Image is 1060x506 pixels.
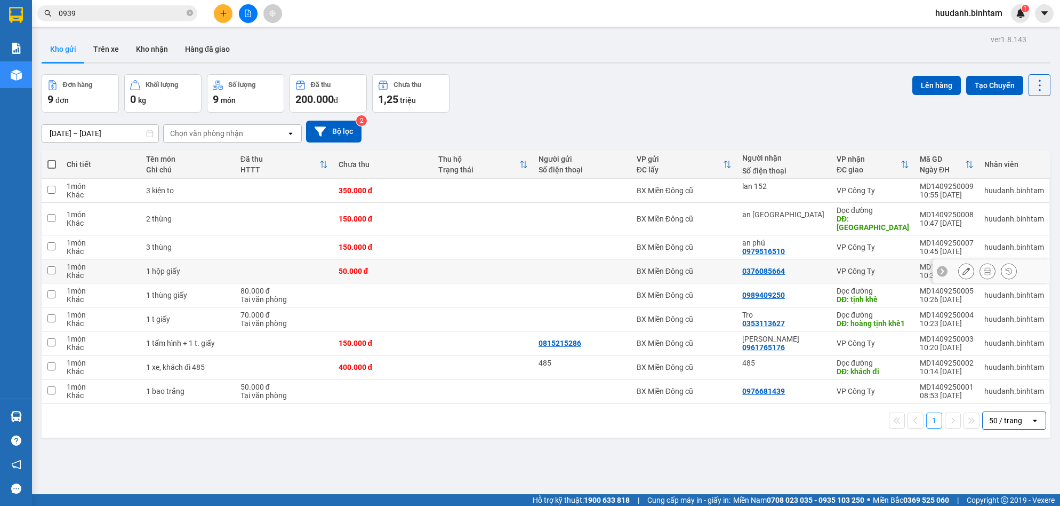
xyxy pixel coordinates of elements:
[742,311,826,319] div: Tro
[240,319,328,328] div: Tại văn phòng
[733,494,864,506] span: Miền Nam
[263,4,282,23] button: aim
[631,151,737,179] th: Toggle SortBy
[146,186,230,195] div: 3 kiện to
[334,96,338,105] span: đ
[187,10,193,16] span: close-circle
[637,387,732,396] div: BX Miền Đông cũ
[837,287,909,295] div: Dọc đường
[146,291,230,299] div: 1 thùng giấy
[920,295,974,304] div: 10:26 [DATE]
[984,387,1044,396] div: huudanh.binhtam
[920,219,974,227] div: 10:47 [DATE]
[742,359,826,367] div: 485
[124,74,202,113] button: Khối lượng0kg
[647,494,730,506] span: Cung cấp máy in - giấy in:
[176,36,238,62] button: Hàng đã giao
[146,339,230,347] div: 1 tấm hình + 1 t. giấy
[984,243,1044,251] div: huudanh.binhtam
[11,69,22,81] img: warehouse-icon
[742,167,826,175] div: Số điện thoại
[984,186,1044,195] div: huudanh.binhtam
[59,7,184,19] input: Tìm tên, số ĐT hoặc mã đơn
[438,165,519,174] div: Trạng thái
[240,383,328,391] div: 50.000 đ
[239,4,258,23] button: file-add
[920,319,974,328] div: 10:23 [DATE]
[989,415,1022,426] div: 50 / trang
[146,387,230,396] div: 1 bao trắng
[920,391,974,400] div: 08:53 [DATE]
[637,165,724,174] div: ĐC lấy
[1035,4,1054,23] button: caret-down
[438,155,519,163] div: Thu hộ
[1023,5,1027,12] span: 1
[339,160,428,169] div: Chưa thu
[67,319,135,328] div: Khác
[306,121,362,143] button: Bộ lọc
[221,96,236,105] span: món
[984,339,1044,347] div: huudanh.binhtam
[533,494,630,506] span: Hỗ trợ kỹ thuật:
[244,10,252,17] span: file-add
[742,267,785,275] div: 0376085664
[742,247,785,256] div: 0979516510
[67,391,135,400] div: Khác
[837,387,909,396] div: VP Công Ty
[67,182,135,191] div: 1 món
[67,191,135,199] div: Khác
[837,319,909,328] div: DĐ: hoàng tịnh khê1
[920,155,965,163] div: Mã GD
[920,335,974,343] div: MD1409250003
[146,155,230,163] div: Tên món
[920,165,965,174] div: Ngày ĐH
[339,267,428,275] div: 50.000 đ
[67,359,135,367] div: 1 món
[290,74,367,113] button: Đã thu200.000đ
[920,191,974,199] div: 10:55 [DATE]
[984,160,1044,169] div: Nhân viên
[394,81,421,89] div: Chưa thu
[637,215,732,223] div: BX Miền Đông cũ
[146,315,230,323] div: 1 t giấy
[286,129,295,138] svg: open
[837,359,909,367] div: Dọc đường
[920,247,974,256] div: 10:45 [DATE]
[966,76,1023,95] button: Tạo Chuyến
[170,128,243,139] div: Chọn văn phòng nhận
[991,34,1026,45] div: ver 1.8.143
[539,165,626,174] div: Số điện thoại
[138,96,146,105] span: kg
[146,267,230,275] div: 1 hộp giấy
[1022,5,1029,12] sup: 1
[837,186,909,195] div: VP Công Ty
[67,383,135,391] div: 1 món
[539,339,581,347] div: 0815215286
[311,81,331,89] div: Đã thu
[539,155,626,163] div: Người gửi
[920,182,974,191] div: MD1409250009
[837,267,909,275] div: VP Công Ty
[920,367,974,376] div: 10:14 [DATE]
[228,81,255,89] div: Số lượng
[220,10,227,17] span: plus
[837,215,909,232] div: DĐ: quảng nam
[213,93,219,106] span: 9
[837,367,909,376] div: DĐ: khách đi
[42,36,85,62] button: Kho gửi
[637,315,732,323] div: BX Miền Đông cũ
[47,93,53,106] span: 9
[637,155,724,163] div: VP gửi
[378,93,398,106] span: 1,25
[269,10,276,17] span: aim
[339,339,428,347] div: 150.000 đ
[637,363,732,371] div: BX Miền Đông cũ
[920,359,974,367] div: MD1409250002
[637,186,732,195] div: BX Miền Đông cũ
[146,215,230,223] div: 2 thùng
[584,496,630,504] strong: 1900 633 818
[958,263,974,279] div: Sửa đơn hàng
[339,243,428,251] div: 150.000 đ
[130,93,136,106] span: 0
[67,335,135,343] div: 1 món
